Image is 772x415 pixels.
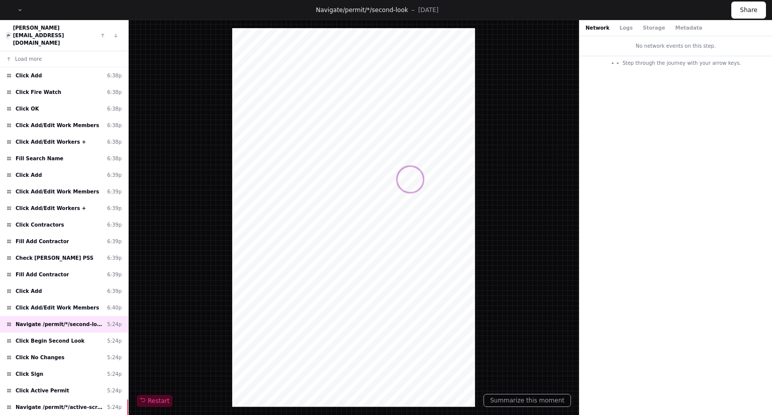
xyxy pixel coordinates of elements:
[13,25,64,46] a: [PERSON_NAME][EMAIL_ADDRESS][DOMAIN_NAME]
[620,24,633,32] button: Logs
[731,2,766,19] button: Share
[316,7,343,14] span: Navigate
[16,287,42,295] span: Click Add
[15,55,42,63] span: Load more
[107,287,122,295] div: 6:39p
[16,254,93,262] span: Check [PERSON_NAME] PSS
[107,271,122,278] div: 6:39p
[16,304,99,312] span: Click Add/Edit Work Members
[140,397,169,405] span: Restart
[675,24,702,32] button: Metadata
[16,321,103,328] span: Navigate /permit/*/second-look
[107,204,122,212] div: 6:39p
[418,6,439,14] p: [DATE]
[16,238,69,245] span: Fill Add Contractor
[484,394,571,407] button: Summarize this moment
[107,105,122,113] div: 6:38p
[107,370,122,378] div: 5:24p
[643,24,665,32] button: Storage
[7,32,11,39] img: 3.svg
[16,171,42,179] span: Click Add
[16,72,42,79] span: Click Add
[16,221,64,229] span: Click Contractors
[107,72,122,79] div: 6:38p
[16,138,86,146] span: Click Add/Edit Workers +
[137,395,172,407] button: Restart
[16,122,99,129] span: Click Add/Edit Work Members
[107,337,122,345] div: 5:24p
[16,88,61,96] span: Click Fire Watch
[107,304,122,312] div: 6:40p
[107,138,122,146] div: 6:38p
[16,188,99,195] span: Click Add/Edit Work Members
[580,36,772,56] div: No network events on this step.
[16,387,69,394] span: Click Active Permit
[107,88,122,96] div: 6:38p
[16,354,64,361] span: Click No Changes
[16,337,84,345] span: Click Begin Second Look
[16,204,86,212] span: Click Add/Edit Workers +
[107,254,122,262] div: 6:39p
[16,105,39,113] span: Click OK
[107,155,122,162] div: 6:38p
[16,370,43,378] span: Click Sign
[586,24,610,32] button: Network
[107,354,122,361] div: 5:24p
[107,403,122,411] div: 5:24p
[107,171,122,179] div: 6:39p
[107,321,122,328] div: 5:24p
[16,155,63,162] span: Fill Search Name
[107,238,122,245] div: 6:39p
[16,271,69,278] span: Fill Add Contractor
[107,387,122,394] div: 5:24p
[16,403,103,411] span: Navigate /permit/*/active-screen
[622,59,741,67] span: Step through the journey with your arrow keys.
[343,7,408,14] span: /permit/*/second-look
[107,188,122,195] div: 6:39p
[107,122,122,129] div: 6:38p
[107,221,122,229] div: 6:39p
